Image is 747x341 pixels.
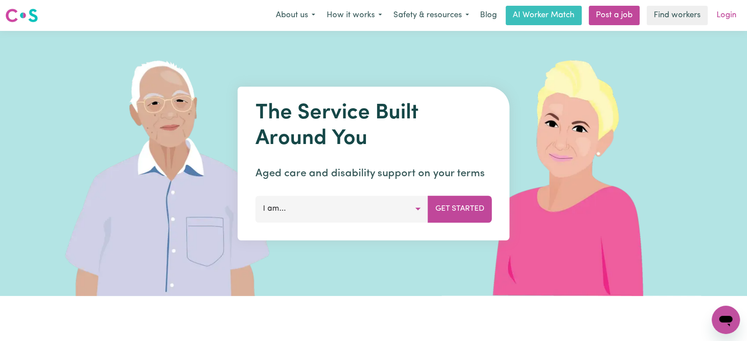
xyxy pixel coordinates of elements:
[712,306,740,334] iframe: Button to launch messaging window
[388,6,475,25] button: Safety & resources
[506,6,582,25] a: AI Worker Match
[255,166,492,182] p: Aged care and disability support on your terms
[647,6,708,25] a: Find workers
[5,8,38,23] img: Careseekers logo
[255,101,492,152] h1: The Service Built Around You
[428,196,492,222] button: Get Started
[711,6,742,25] a: Login
[5,5,38,26] a: Careseekers logo
[270,6,321,25] button: About us
[475,6,502,25] a: Blog
[321,6,388,25] button: How it works
[589,6,640,25] a: Post a job
[255,196,428,222] button: I am...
